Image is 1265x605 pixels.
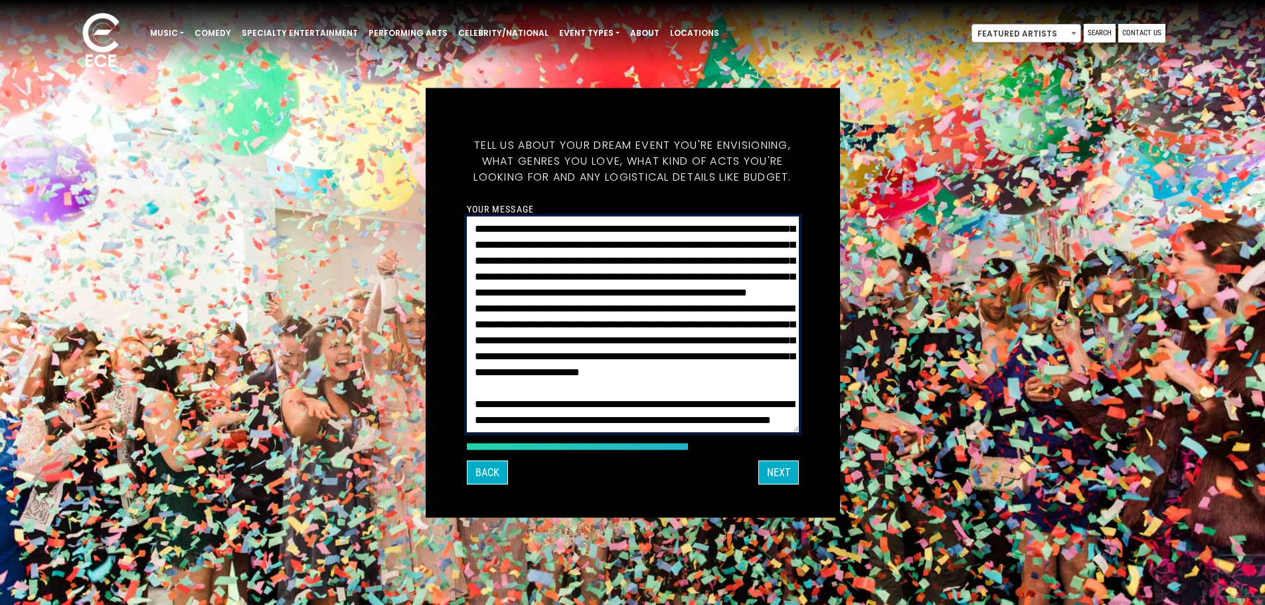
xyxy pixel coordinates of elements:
a: Contact Us [1118,24,1165,43]
a: Search [1084,24,1116,43]
button: Next [758,460,799,484]
button: Back [467,460,508,484]
a: Comedy [189,22,236,44]
img: ece_new_logo_whitev2-1.png [68,9,134,74]
a: Performing Arts [363,22,453,44]
a: Locations [665,22,724,44]
span: Featured Artists [971,24,1081,43]
a: Music [145,22,189,44]
a: Celebrity/National [453,22,554,44]
label: Your message [467,203,534,215]
a: Specialty Entertainment [236,22,363,44]
span: Featured Artists [972,25,1080,43]
a: About [625,22,665,44]
h5: Tell us about your dream event you're envisioning, what genres you love, what kind of acts you're... [467,121,799,201]
a: Event Types [554,22,625,44]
